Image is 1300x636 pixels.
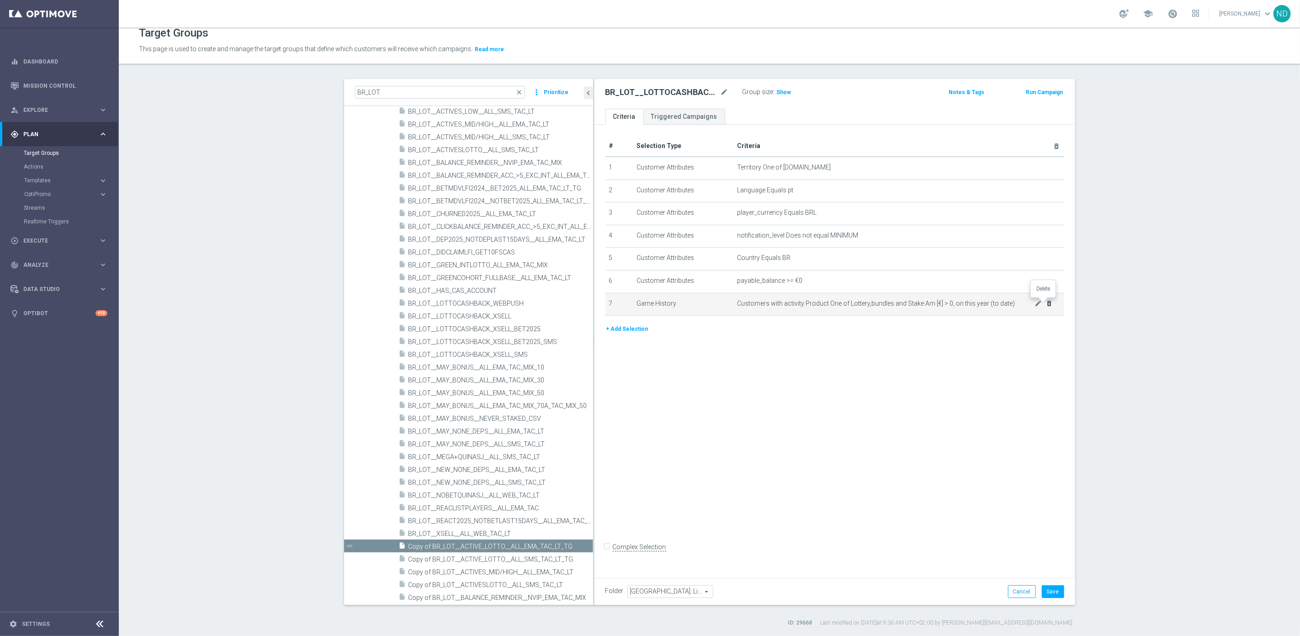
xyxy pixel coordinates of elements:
[584,89,593,97] i: chevron_left
[24,178,99,183] div: Templates
[399,132,406,143] i: insert_drive_file
[399,222,406,233] i: insert_drive_file
[399,388,406,399] i: insert_drive_file
[409,581,593,589] span: Copy of BR_LOT__ACTIVESLOTTO__ALL_SMS_TAC_LT
[399,580,406,591] i: insert_drive_file
[643,109,725,125] a: Triggered Campaigns
[1045,300,1053,307] i: delete_forever
[399,260,406,271] i: insert_drive_file
[409,530,593,538] span: BR_LOT__XSELL__ALL_WEB_TAC_LT
[605,157,633,180] td: 1
[11,309,19,318] i: lightbulb
[399,542,406,552] i: insert_drive_file
[777,89,791,95] span: Show
[409,236,593,244] span: BR_LOT__DEP2025_NOTDEPLAST15DAYS__ALL_EMA_TAC_LT
[738,209,817,217] span: player_currency Equals BRL
[10,310,108,317] div: lightbulb Optibot +10
[24,177,108,184] button: Templates keyboard_arrow_right
[399,529,406,540] i: insert_drive_file
[542,86,570,99] button: Prioritize
[409,146,593,154] span: BR_LOT__ACTIVESLOTTO__ALL_SMS_TAC_LT
[532,86,541,99] i: more_vert
[24,191,99,197] div: OptiPromo
[399,478,406,488] i: insert_drive_file
[399,401,406,412] i: insert_drive_file
[399,567,406,578] i: insert_drive_file
[399,593,406,604] i: insert_drive_file
[721,87,729,98] i: mode_edit
[409,376,593,384] span: BR_LOT__MAY_BONUS__ALL_EMA_TAC_MIX_30
[9,620,17,628] i: settings
[409,197,593,205] span: BR_LOT__BETMDVLFI2024__NOTBET2025_ALL_EMA_TAC_LT_TG
[409,479,593,487] span: BR_LOT__NEW_NONE_DEPS__ALL_SMS_TAC_LT
[409,415,593,423] span: BR_LOT__MAY_BONUS__NEVER_STAKED_CSV
[10,286,108,293] button: Data Studio keyboard_arrow_right
[10,106,108,114] div: person_search Explore keyboard_arrow_right
[11,261,19,269] i: track_changes
[409,338,593,346] span: BR_LOT__LOTTOCASHBACK_XSELL_BET2025_SMS
[10,237,108,244] button: play_circle_outline Execute keyboard_arrow_right
[24,149,95,157] a: Target Groups
[605,87,719,98] h2: BR_LOT__LOTTOCASHBACK_XSELL_HAS_CASINO_ACCOUNT
[409,108,593,116] span: BR_LOT__ACTIVES_LOW__ALL_SMS_TAC_LT
[409,210,593,218] span: BR_LOT__CHURNED2025__ALL_EMA_TAC_LT
[409,556,593,563] span: Copy of BR_LOT__ACTIVE_LOTTO__ALL_SMS_TAC_LT_TG
[633,248,734,270] td: Customer Attributes
[409,517,593,525] span: BR_LOT__REACT2025_NOTBETLAST15DAYS__ALL_EMA_TAC_LT_TG
[399,286,406,297] i: insert_drive_file
[584,86,593,99] button: chevron_left
[399,248,406,258] i: insert_drive_file
[409,504,593,512] span: BR_LOT__REACLISTPLAYERS__ALL_EMA_TAC
[11,261,99,269] div: Analyze
[605,180,633,202] td: 2
[24,187,118,201] div: OptiPromo
[399,376,406,386] i: insert_drive_file
[1143,9,1153,19] span: school
[409,185,593,192] span: BR_LOT__BETMDVLFI2024__BET2025_ALL_EMA_TAC_LT_TG
[23,132,99,137] span: Plan
[399,107,406,117] i: insert_drive_file
[399,196,406,207] i: insert_drive_file
[10,261,108,269] button: track_changes Analyze keyboard_arrow_right
[633,202,734,225] td: Customer Attributes
[10,131,108,138] button: gps_fixed Plan keyboard_arrow_right
[24,178,90,183] span: Templates
[11,106,19,114] i: person_search
[24,146,118,160] div: Target Groups
[821,619,1073,627] label: Last modified on [DATE] at 9:36 AM UTC+02:00 by [PERSON_NAME][EMAIL_ADDRESS][DOMAIN_NAME]
[738,254,791,262] span: Country Equals BR
[11,106,99,114] div: Explore
[633,225,734,248] td: Customer Attributes
[605,109,643,125] a: Criteria
[11,301,107,325] div: Optibot
[10,82,108,90] div: Mission Control
[605,202,633,225] td: 3
[409,351,593,359] span: BR_LOT__LOTTOCASHBACK_XSELL_SMS
[1053,143,1061,150] i: delete_forever
[399,184,406,194] i: insert_drive_file
[409,249,593,256] span: BR_LOT__DIDCLAIMLFI_GET10FSCAS
[1042,585,1064,598] button: Save
[99,260,107,269] i: keyboard_arrow_right
[24,191,90,197] span: OptiPromo
[409,428,593,435] span: BR_LOT__MAY_NONE_DEPS__ALL_EMA_TAC_LT
[738,142,761,149] span: Criteria
[399,120,406,130] i: insert_drive_file
[1035,300,1042,307] i: mode_edit
[24,191,108,198] button: OptiPromo keyboard_arrow_right
[633,136,734,157] th: Selection Type
[409,453,593,461] span: BR_LOT__MEGA&#x2B;QUINASJ__ALL_SMS_TAC_LT
[24,204,95,212] a: Streams
[139,26,208,40] h1: Target Groups
[605,136,633,157] th: #
[10,58,108,65] div: equalizer Dashboard
[399,171,406,181] i: insert_drive_file
[399,363,406,373] i: insert_drive_file
[409,274,593,282] span: BR_LOT__GREENCOHORT_FULLBASE__ALL_EMA_TAC_LT
[409,223,593,231] span: BR_LOT__CLICKBALANCE_REMINDER_ACC_&gt;5_EXC_INT_ALL_EMA_TAC_MIX
[399,145,406,156] i: insert_drive_file
[99,285,107,293] i: keyboard_arrow_right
